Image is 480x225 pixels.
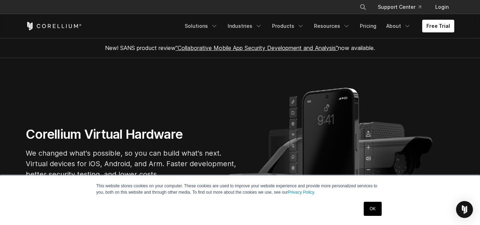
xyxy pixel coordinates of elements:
h1: Corellium Virtual Hardware [26,126,237,142]
a: Corellium Home [26,22,82,30]
a: Login [430,1,454,13]
a: About [382,20,415,32]
a: Free Trial [422,20,454,32]
a: "Collaborative Mobile App Security Development and Analysis" [176,44,338,51]
a: Industries [223,20,266,32]
div: Open Intercom Messenger [456,201,473,218]
div: Navigation Menu [180,20,454,32]
a: Privacy Policy. [288,190,315,195]
a: Resources [310,20,354,32]
a: Support Center [372,1,427,13]
button: Search [357,1,369,13]
p: This website stores cookies on your computer. These cookies are used to improve your website expe... [96,183,384,195]
p: We changed what's possible, so you can build what's next. Virtual devices for iOS, Android, and A... [26,148,237,180]
a: Products [268,20,308,32]
a: Pricing [356,20,381,32]
div: Navigation Menu [351,1,454,13]
a: OK [364,202,382,216]
span: New! SANS product review now available. [105,44,375,51]
a: Solutions [180,20,222,32]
